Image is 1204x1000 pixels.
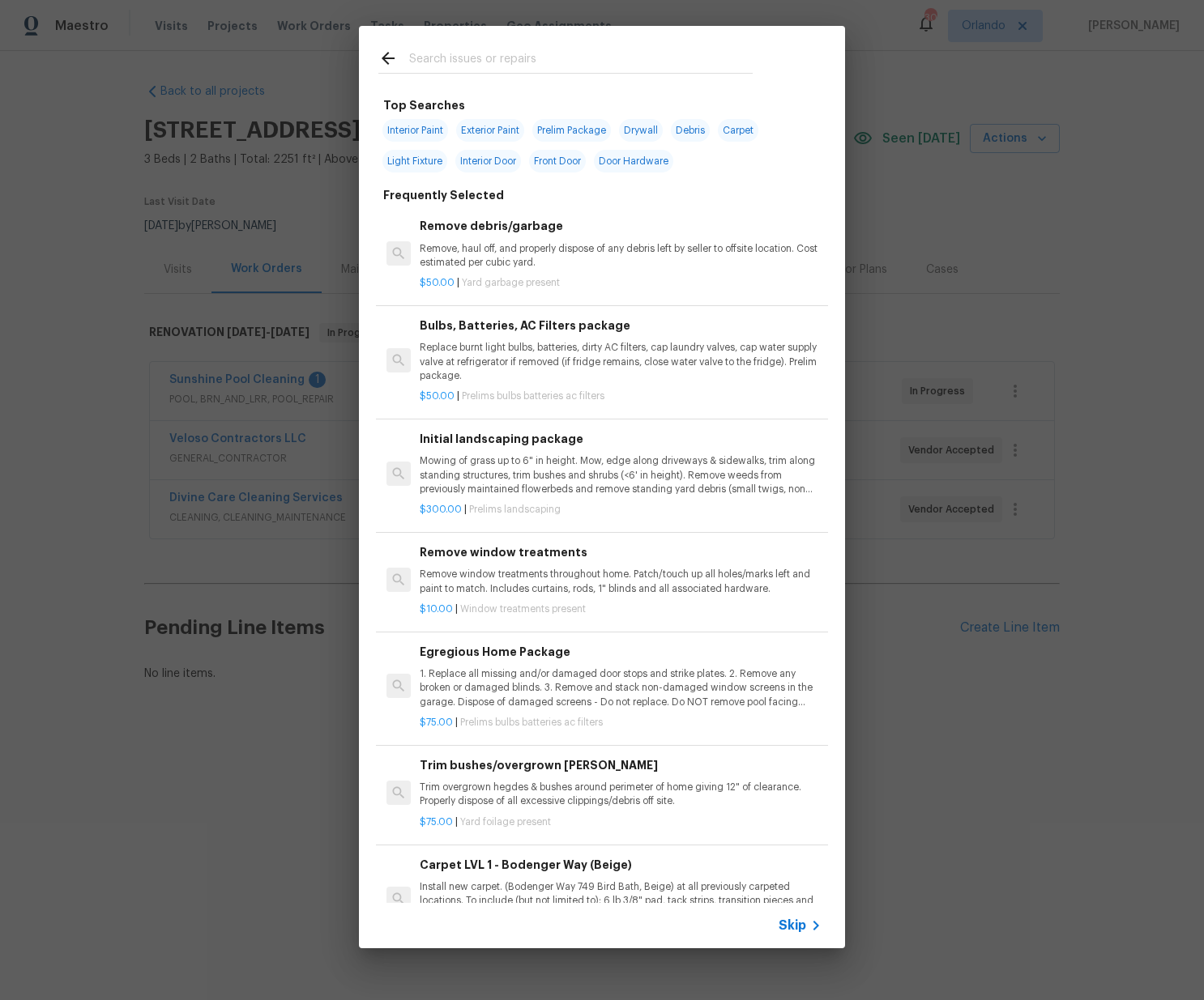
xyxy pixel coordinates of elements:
[529,150,586,172] span: Front Door
[532,119,611,142] span: Prelim Package
[382,150,447,172] span: Light Fixture
[456,119,524,142] span: Exterior Paint
[420,817,453,827] span: $75.00
[671,119,710,142] span: Debris
[420,568,822,595] p: Remove window treatments throughout home. Patch/touch up all holes/marks left and paint to match....
[462,278,560,287] span: Yard garbage present
[420,643,822,661] h6: Egregious Home Package
[420,341,822,382] p: Replace burnt light bulbs, batteries, dirty AC filters, cap laundry valves, cap water supply valv...
[594,150,673,172] span: Door Hardware
[619,119,663,142] span: Drywall
[420,278,455,287] span: $50.00
[420,503,822,517] p: |
[420,454,822,496] p: Mowing of grass up to 6" in height. Mow, edge along driveways & sidewalks, trim along standing st...
[779,917,806,934] span: Skip
[420,430,822,448] h6: Initial landscaping package
[420,276,822,290] p: |
[420,389,822,403] p: |
[383,186,504,204] h6: Frequently Selected
[420,856,822,874] h6: Carpet LVL 1 - Bodenger Way (Beige)
[409,49,753,73] input: Search issues or repairs
[420,604,453,614] span: $10.00
[469,504,561,514] span: Prelims landscaping
[420,667,822,709] p: 1. Replace all missing and/or damaged door stops and strike plates. 2. Remove any broken or damag...
[420,756,822,774] h6: Trim bushes/overgrown [PERSON_NAME]
[420,717,453,727] span: $75.00
[420,391,455,401] span: $50.00
[455,150,521,172] span: Interior Door
[462,391,604,401] span: Prelims bulbs batteries ac filters
[420,781,822,808] p: Trim overgrown hegdes & bushes around perimeter of home giving 12" of clearance. Properly dispose...
[420,317,822,334] h6: Bulbs, Batteries, AC Filters package
[420,504,462,514] span: $300.00
[420,815,822,829] p: |
[383,96,465,114] h6: Top Searches
[460,717,603,727] span: Prelims bulbs batteries ac filters
[460,817,551,827] span: Yard foilage present
[382,119,448,142] span: Interior Paint
[420,716,822,730] p: |
[420,602,822,616] p: |
[460,604,586,614] span: Window treatments present
[420,880,822,921] p: Install new carpet. (Bodenger Way 749 Bird Bath, Beige) at all previously carpeted locations. To ...
[420,242,822,270] p: Remove, haul off, and properly dispose of any debris left by seller to offsite location. Cost est...
[420,217,822,235] h6: Remove debris/garbage
[718,119,758,142] span: Carpet
[420,543,822,561] h6: Remove window treatments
